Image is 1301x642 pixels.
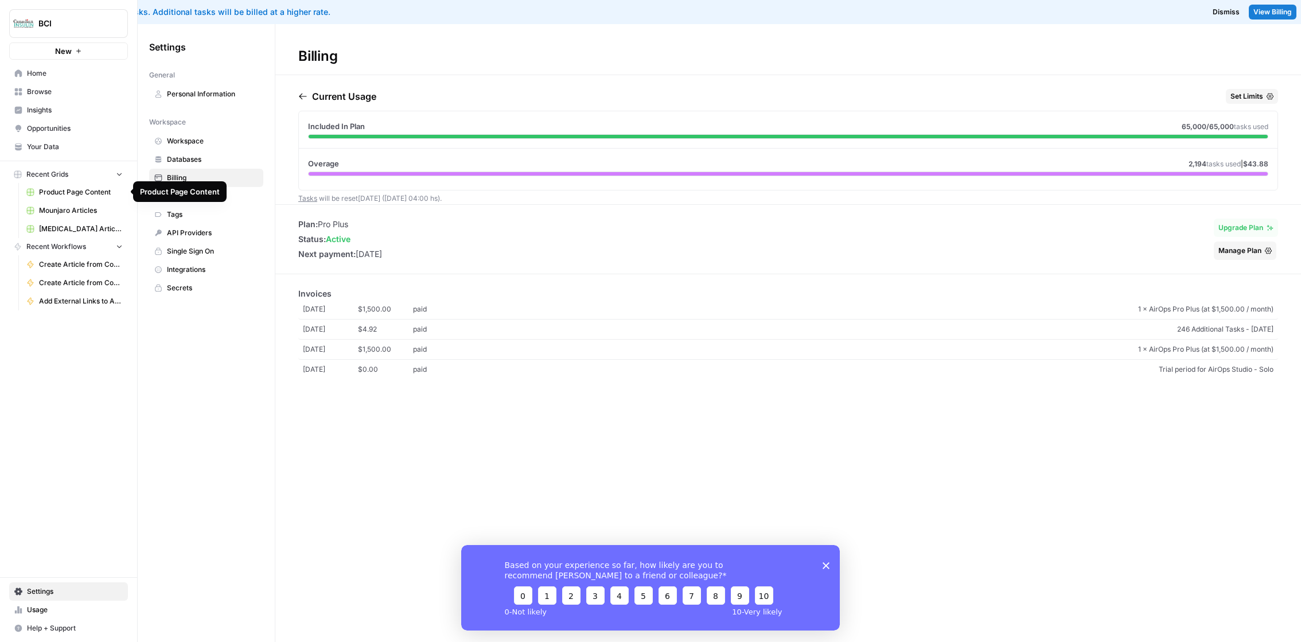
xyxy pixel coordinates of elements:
a: Product Page Content [21,183,128,201]
button: Dismiss [1208,5,1244,20]
div: You've used your included tasks. Additional tasks will be billed at a higher rate. [9,6,767,18]
a: [DATE]$0.00paidTrial period for AirOps Studio - Solo [298,360,1278,379]
span: Create Article from Content Brief - [MEDICAL_DATA] [39,259,123,270]
span: BCI [38,18,108,29]
span: paid [413,344,468,355]
a: Databases [149,150,263,169]
span: Home [27,68,123,79]
span: Opportunities [27,123,123,134]
span: Databases [167,154,258,165]
span: Settings [149,40,186,54]
a: API Providers [149,224,263,242]
a: Secrets [149,279,263,297]
span: Status: [298,234,326,244]
span: paid [413,304,468,314]
a: Opportunities [9,119,128,138]
span: Upgrade Plan [1218,223,1263,233]
a: Insights [9,101,128,119]
a: Personal Information [149,85,263,103]
span: Overage [308,158,339,169]
a: Tasks [298,194,317,203]
span: [MEDICAL_DATA] Articles [39,224,123,234]
span: Add External Links to Article [39,296,123,306]
span: Workspace [167,136,258,146]
span: paid [413,364,468,375]
span: Usage [27,605,123,615]
span: [DATE] [303,324,358,334]
span: General [149,70,175,80]
a: Your Data [9,138,128,156]
span: [DATE] [303,344,358,355]
button: Help + Support [9,619,128,637]
a: Create Article from Content Brief - [PERSON_NAME] [21,274,128,292]
span: Insights [27,105,123,115]
span: Manage Plan [1218,246,1261,256]
span: Single Sign On [167,246,258,256]
span: Create Article from Content Brief - [PERSON_NAME] [39,278,123,288]
a: [DATE]$1,500.00paid1 × AirOps Pro Plus (at $1,500.00 / month) [298,340,1278,360]
span: Included In Plan [308,120,365,132]
span: 2,194 [1189,159,1206,168]
a: Integrations [149,260,263,279]
iframe: Survey from AirOps [461,545,840,631]
span: Recent Workflows [26,242,86,252]
span: New [55,45,72,57]
a: Settings [9,582,128,601]
span: active [326,234,350,244]
span: Integrations [167,264,258,275]
span: Plan: [298,219,318,229]
li: [DATE] [298,248,382,260]
a: Mounjaro Articles [21,201,128,220]
span: $1,500.00 [358,344,413,355]
span: $1,500.00 [358,304,413,314]
a: Add External Links to Article [21,292,128,310]
a: Single Sign On [149,242,263,260]
span: 65,000 /65,000 [1182,122,1234,131]
span: Product Page Content [39,187,123,197]
div: Billing [275,47,360,65]
span: Trial period for AirOps Studio - Solo [468,364,1273,375]
span: 1 × AirOps Pro Plus (at $1,500.00 / month) [468,304,1273,314]
span: 246 Additional Tasks - [DATE] [468,324,1273,334]
span: Team [167,191,258,201]
span: Your Data [27,142,123,152]
span: [DATE] [303,304,358,314]
span: paid [413,324,468,334]
span: | [1189,159,1268,169]
button: Manage Plan [1214,242,1276,260]
button: Recent Grids [9,166,128,183]
span: 1 × AirOps Pro Plus (at $1,500.00 / month) [468,344,1273,355]
button: Recent Workflows [9,238,128,255]
span: tasks used [1234,122,1268,131]
p: Invoices [298,288,1278,299]
span: Help + Support [27,623,123,633]
a: Home [9,64,128,83]
span: Workspace [149,117,186,127]
span: Mounjaro Articles [39,205,123,216]
p: Current Usage [312,90,376,103]
span: Personal Information [167,89,258,99]
span: Set Limits [1230,91,1263,102]
span: Settings [27,586,123,597]
a: Usage [9,601,128,619]
a: [MEDICAL_DATA] Articles [21,220,128,238]
span: [DATE] [303,364,358,375]
span: Recent Grids [26,169,68,180]
a: [DATE]$1,500.00paid1 × AirOps Pro Plus (at $1,500.00 / month) [298,299,1278,320]
span: API Providers [167,228,258,238]
button: New [9,42,128,60]
span: will be reset [DATE] ([DATE] 04:00 hs) . [298,194,442,203]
